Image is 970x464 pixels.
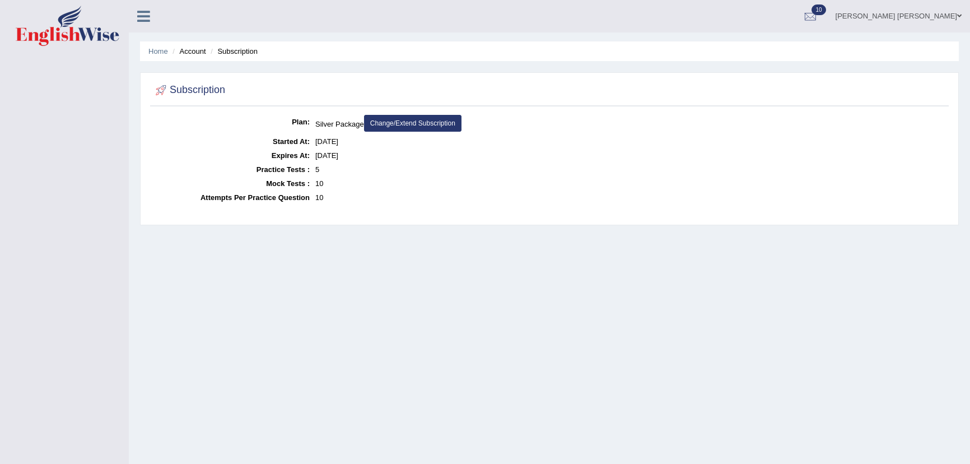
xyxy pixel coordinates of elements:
[153,82,225,99] h2: Subscription
[153,191,310,205] dt: Attempts Per Practice Question
[153,149,310,163] dt: Expires At:
[315,115,946,134] dd: Silver Package
[315,149,946,163] dd: [DATE]
[364,115,461,132] a: Change/Extend Subscription
[315,191,946,205] dd: 10
[153,115,310,129] dt: Plan:
[315,177,946,191] dd: 10
[315,134,946,149] dd: [DATE]
[153,163,310,177] dt: Practice Tests :
[148,47,168,55] a: Home
[315,163,946,177] dd: 5
[170,46,206,57] li: Account
[153,134,310,149] dt: Started At:
[153,177,310,191] dt: Mock Tests :
[208,46,258,57] li: Subscription
[812,4,826,15] span: 10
